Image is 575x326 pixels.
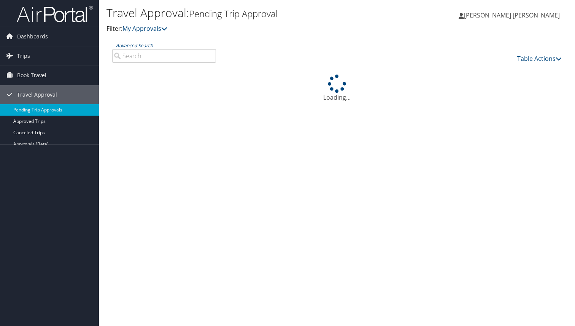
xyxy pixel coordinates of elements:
[106,5,414,21] h1: Travel Approval:
[106,24,414,34] p: Filter:
[17,66,46,85] span: Book Travel
[17,85,57,104] span: Travel Approval
[112,49,216,63] input: Advanced Search
[464,11,560,19] span: [PERSON_NAME] [PERSON_NAME]
[116,42,153,49] a: Advanced Search
[122,24,167,33] a: My Approvals
[17,5,93,23] img: airportal-logo.png
[459,4,567,27] a: [PERSON_NAME] [PERSON_NAME]
[106,75,567,102] div: Loading...
[17,46,30,65] span: Trips
[189,7,278,20] small: Pending Trip Approval
[17,27,48,46] span: Dashboards
[517,54,562,63] a: Table Actions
